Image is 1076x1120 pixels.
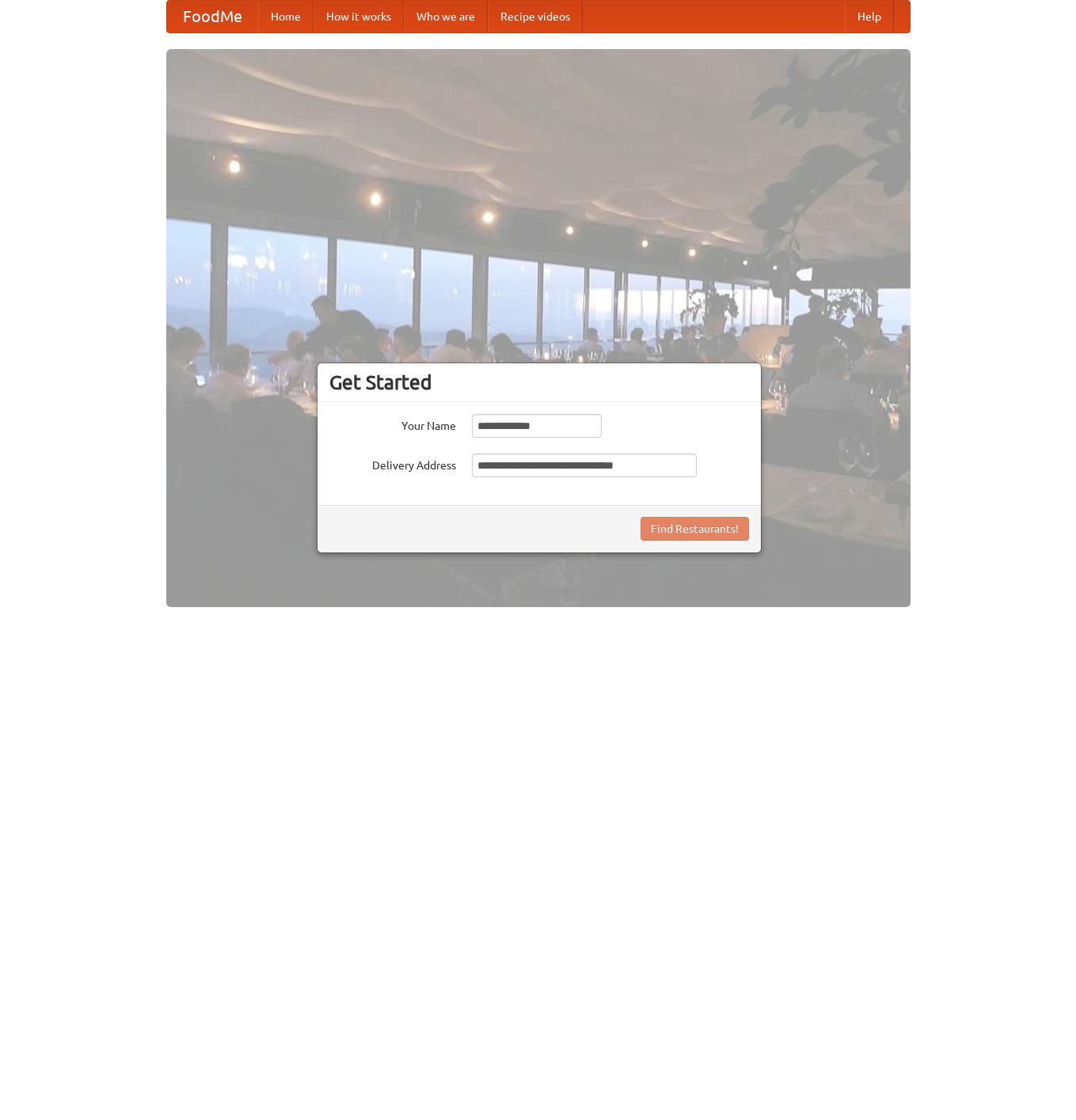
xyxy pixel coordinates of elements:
[641,517,749,541] button: Find Restaurants!
[329,454,456,473] label: Delivery Address
[329,414,456,434] label: Your Name
[167,1,258,32] a: FoodMe
[258,1,314,32] a: Home
[314,1,404,32] a: How it works
[488,1,583,32] a: Recipe videos
[845,1,894,32] a: Help
[329,370,749,394] h3: Get Started
[404,1,488,32] a: Who we are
